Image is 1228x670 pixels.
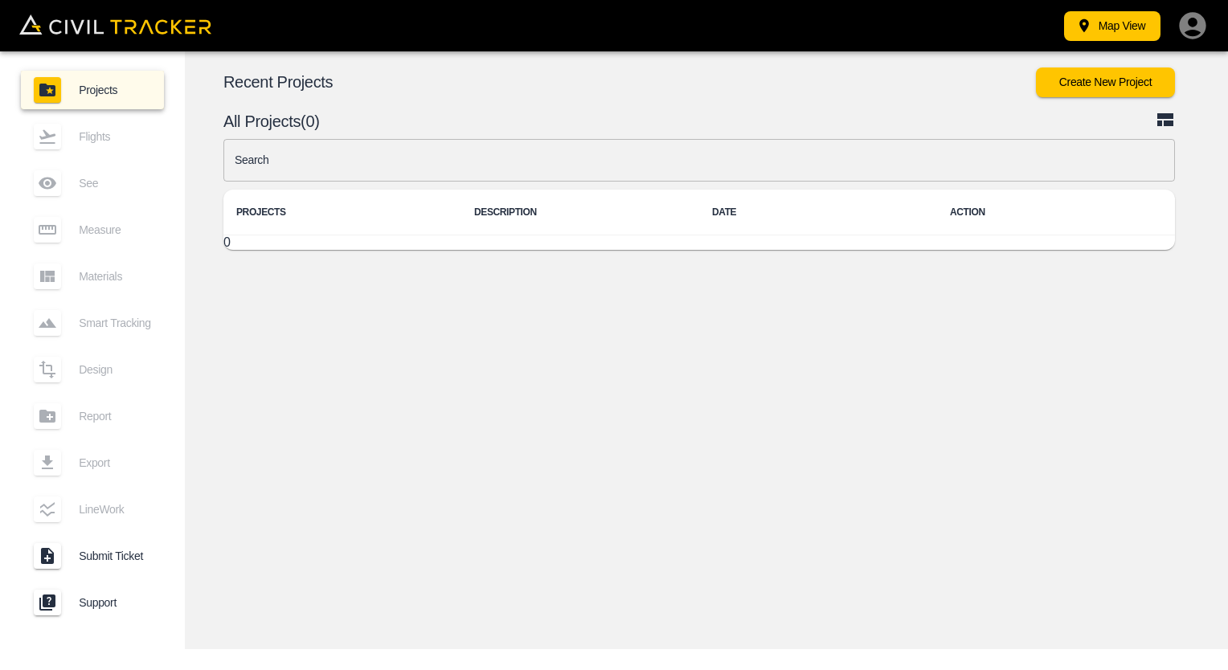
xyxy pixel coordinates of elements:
th: DESCRIPTION [461,190,699,235]
span: Submit Ticket [79,549,151,562]
span: Support [79,596,151,609]
table: project-list-table [223,190,1175,250]
a: Projects [21,71,164,109]
span: Projects [79,84,151,96]
img: Civil Tracker [19,14,211,35]
p: All Projects(0) [223,115,1156,128]
th: PROJECTS [223,190,461,235]
p: Recent Projects [223,76,1036,88]
button: Create New Project [1036,67,1175,97]
button: Map View [1064,11,1160,41]
a: Submit Ticket [21,537,164,575]
tbody: 0 [223,235,1175,251]
th: DATE [699,190,937,235]
a: Support [21,583,164,622]
th: ACTION [937,190,1175,235]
